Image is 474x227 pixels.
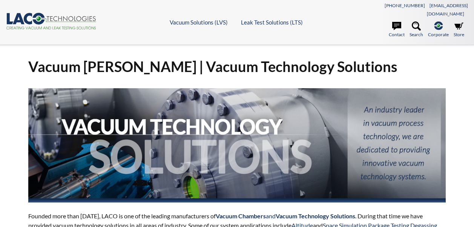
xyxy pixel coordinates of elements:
a: Vacuum Solutions (LVS) [170,19,228,26]
a: Store [454,21,464,38]
span: Corporate [428,31,449,38]
h1: Vacuum [PERSON_NAME] | Vacuum Technology Solutions [28,57,446,76]
span: and [216,212,355,219]
strong: Vacuum Chambers [216,212,266,219]
a: [EMAIL_ADDRESS][DOMAIN_NAME] [427,3,468,17]
a: Contact [389,21,405,38]
strong: Vacuum Technology Solutions [276,212,355,219]
a: [PHONE_NUMBER] [385,3,425,8]
a: Search [410,21,423,38]
img: Vacuum Technology Solutions Header [28,88,446,203]
a: Leak Test Solutions (LTS) [241,19,303,26]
